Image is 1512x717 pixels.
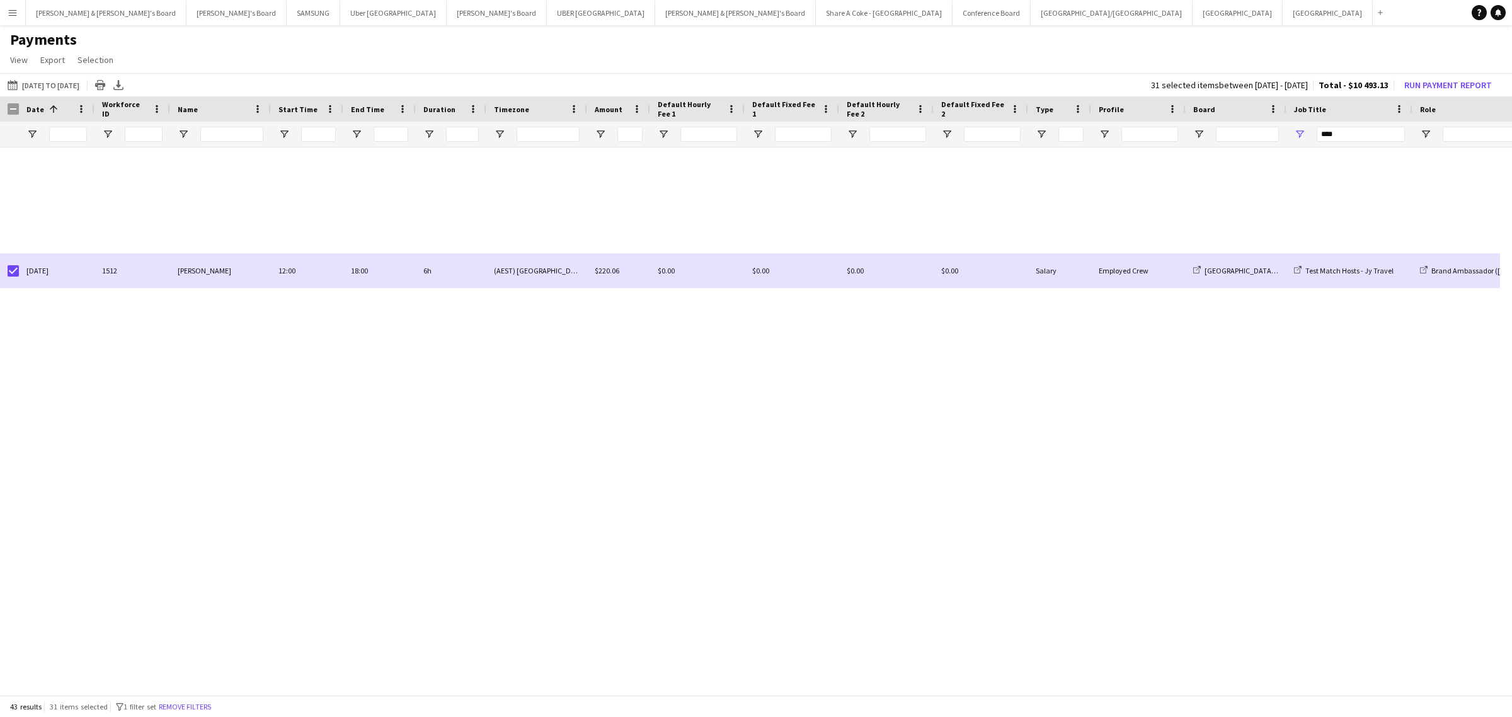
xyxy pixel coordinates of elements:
div: [DATE] [19,253,94,288]
span: View [10,54,28,66]
span: Test Match Hosts - Jy Travel [1305,266,1394,275]
span: Date [26,105,44,114]
button: Open Filter Menu [351,129,362,140]
div: 6h [416,253,486,288]
button: Open Filter Menu [1193,129,1205,140]
button: SAMSUNG [287,1,340,25]
button: [GEOGRAPHIC_DATA] [1283,1,1373,25]
input: Name Filter Input [200,127,263,142]
input: Default Hourly Fee 2 Filter Input [869,127,926,142]
div: Salary [1028,253,1091,288]
input: Date Filter Input [49,127,87,142]
span: Amount [595,105,622,114]
button: Open Filter Menu [1099,129,1110,140]
input: End Time Filter Input [374,127,408,142]
input: Workforce ID Filter Input [125,127,163,142]
span: Default Hourly Fee 1 [658,100,722,118]
input: Job Title Filter Input [1317,127,1405,142]
a: Export [35,52,70,68]
button: Run Payment Report [1399,77,1497,93]
button: UBER [GEOGRAPHIC_DATA] [547,1,655,25]
button: [DATE] to [DATE] [5,77,82,93]
span: [GEOGRAPHIC_DATA]/[GEOGRAPHIC_DATA] [1205,266,1346,275]
button: Conference Board [953,1,1031,25]
span: End Time [351,105,384,114]
span: $220.06 [595,266,619,275]
input: Default Fixed Fee 1 Filter Input [775,127,832,142]
span: Default Fixed Fee 2 [941,100,1005,118]
app-action-btn: Export XLSX [111,77,126,93]
button: [PERSON_NAME] & [PERSON_NAME]'s Board [26,1,186,25]
div: 12:00 [271,253,343,288]
button: Open Filter Menu [178,129,189,140]
input: Profile Filter Input [1121,127,1178,142]
button: Open Filter Menu [494,129,505,140]
input: Timezone Filter Input [517,127,580,142]
button: Open Filter Menu [941,129,953,140]
input: Amount Filter Input [617,127,643,142]
span: [PERSON_NAME] [178,266,231,275]
button: Open Filter Menu [1420,129,1431,140]
span: Selection [77,54,113,66]
span: Type [1036,105,1053,114]
button: Remove filters [156,700,214,714]
input: Default Fixed Fee 2 Filter Input [964,127,1021,142]
input: Type Filter Input [1058,127,1084,142]
input: Default Hourly Fee 1 Filter Input [680,127,737,142]
div: (AEST) [GEOGRAPHIC_DATA] [486,253,587,288]
div: 31 selected items between [DATE] - [DATE] [1151,81,1308,89]
span: Default Fixed Fee 1 [752,100,816,118]
span: Profile [1099,105,1124,114]
button: Open Filter Menu [847,129,858,140]
div: 18:00 [343,253,416,288]
button: [GEOGRAPHIC_DATA] [1193,1,1283,25]
div: $0.00 [745,253,839,288]
span: Timezone [494,105,529,114]
span: Name [178,105,198,114]
span: Board [1193,105,1215,114]
button: Open Filter Menu [1294,129,1305,140]
div: $0.00 [839,253,934,288]
span: Total - $10 493.13 [1319,79,1389,91]
a: Test Match Hosts - Jy Travel [1294,266,1394,275]
button: Open Filter Menu [102,129,113,140]
div: 1512 [94,253,170,288]
button: Open Filter Menu [1036,129,1047,140]
span: Job Title [1294,105,1326,114]
button: [PERSON_NAME]'s Board [186,1,287,25]
span: 31 items selected [50,702,108,711]
span: Role [1420,105,1436,114]
input: Board Filter Input [1216,127,1279,142]
span: Workforce ID [102,100,147,118]
span: Start Time [278,105,318,114]
input: Start Time Filter Input [301,127,336,142]
a: [GEOGRAPHIC_DATA]/[GEOGRAPHIC_DATA] [1193,266,1346,275]
div: $0.00 [934,253,1028,288]
span: Default Hourly Fee 2 [847,100,911,118]
button: Open Filter Menu [595,129,606,140]
div: Employed Crew [1091,253,1186,288]
button: Open Filter Menu [26,129,38,140]
button: [PERSON_NAME]'s Board [447,1,547,25]
span: Export [40,54,65,66]
button: Share A Coke - [GEOGRAPHIC_DATA] [816,1,953,25]
button: Open Filter Menu [278,129,290,140]
button: Open Filter Menu [423,129,435,140]
button: Open Filter Menu [752,129,764,140]
app-action-btn: Print [93,77,108,93]
button: [GEOGRAPHIC_DATA]/[GEOGRAPHIC_DATA] [1031,1,1193,25]
a: Selection [72,52,118,68]
button: Open Filter Menu [658,129,669,140]
button: Uber [GEOGRAPHIC_DATA] [340,1,447,25]
button: [PERSON_NAME] & [PERSON_NAME]'s Board [655,1,816,25]
span: 1 filter set [123,702,156,711]
span: Duration [423,105,455,114]
div: $0.00 [650,253,745,288]
a: View [5,52,33,68]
